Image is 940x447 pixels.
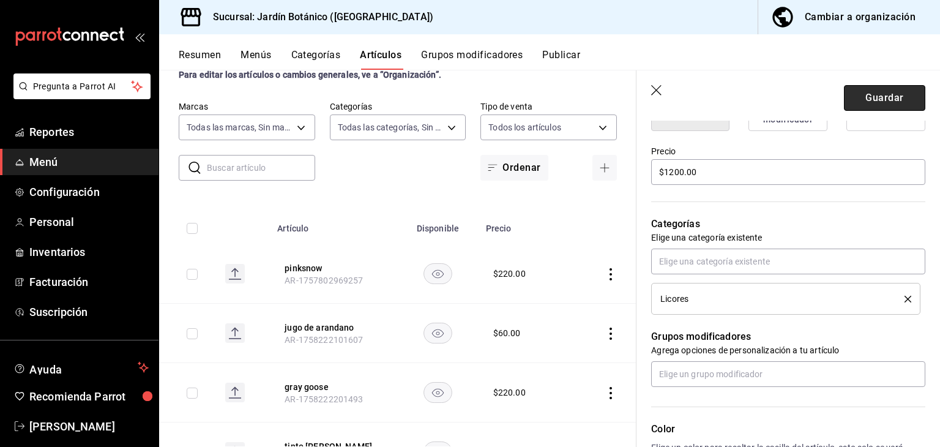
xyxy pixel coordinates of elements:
span: AR-1757802969257 [285,276,363,285]
th: Artículo [270,205,397,244]
button: Ordenar [480,155,548,181]
button: Guardar [844,85,925,111]
span: Todos los artículos [488,121,561,133]
button: actions [605,328,617,340]
span: Reportes [29,124,149,140]
button: Grupos modificadores [421,49,523,70]
span: Personal [29,214,149,230]
span: Facturación [29,274,149,290]
span: Pregunta a Parrot AI [33,80,132,93]
span: AR-1758222101607 [285,335,363,345]
input: $0.00 [651,159,925,185]
span: Recomienda Parrot [29,388,149,405]
div: $ 220.00 [493,386,526,399]
span: Licores [660,295,688,303]
button: Artículos [360,49,401,70]
span: AR-1758222201493 [285,394,363,404]
span: Todas las marcas, Sin marca [187,121,293,133]
span: [PERSON_NAME] [29,418,149,435]
p: Color [651,422,925,437]
span: Configuración [29,184,149,200]
div: $ 60.00 [493,327,521,339]
label: Categorías [330,102,466,111]
button: availability-product [423,382,452,403]
input: Buscar artículo [207,156,315,180]
th: Precio [479,205,572,244]
button: delete [896,296,911,302]
button: availability-product [423,263,452,284]
div: navigation tabs [179,49,940,70]
button: edit-product-location [285,321,382,334]
button: open_drawer_menu [135,32,144,42]
button: Categorías [291,49,341,70]
span: Menú [29,154,149,170]
button: edit-product-location [285,262,382,274]
p: Agrega opciones de personalización a tu artículo [651,344,925,356]
span: Todas las categorías, Sin categoría [338,121,444,133]
label: Marcas [179,102,315,111]
div: $ 220.00 [493,268,526,280]
button: actions [605,268,617,280]
button: Publicar [542,49,580,70]
button: actions [605,387,617,399]
label: Precio [651,147,925,156]
a: Pregunta a Parrot AI [9,89,151,102]
button: Pregunta a Parrot AI [13,73,151,99]
div: Cambiar a organización [805,9,916,26]
label: Tipo de venta [480,102,617,111]
input: Elige un grupo modificador [651,361,925,387]
input: Elige una categoría existente [651,249,925,274]
span: Suscripción [29,304,149,320]
h3: Sucursal: Jardín Botánico ([GEOGRAPHIC_DATA]) [203,10,433,24]
button: Menús [241,49,271,70]
p: Grupos modificadores [651,329,925,344]
button: availability-product [423,323,452,344]
button: Resumen [179,49,221,70]
button: edit-product-location [285,381,382,393]
p: Elige una categoría existente [651,231,925,244]
strong: Para editar los artículos o cambios generales, ve a “Organización”. [179,70,441,80]
span: Ayuda [29,360,133,375]
th: Disponible [397,205,478,244]
span: Inventarios [29,244,149,260]
p: Categorías [651,217,925,231]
